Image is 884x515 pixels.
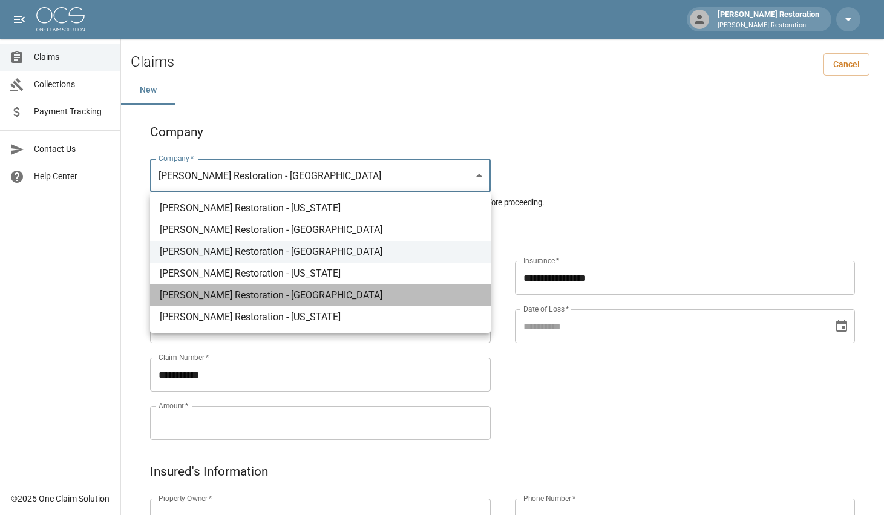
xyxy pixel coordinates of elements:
li: [PERSON_NAME] Restoration - [US_STATE] [150,306,491,328]
li: [PERSON_NAME] Restoration - [GEOGRAPHIC_DATA] [150,241,491,263]
li: [PERSON_NAME] Restoration - [GEOGRAPHIC_DATA] [150,284,491,306]
li: [PERSON_NAME] Restoration - [GEOGRAPHIC_DATA] [150,219,491,241]
li: [PERSON_NAME] Restoration - [US_STATE] [150,263,491,284]
li: [PERSON_NAME] Restoration - [US_STATE] [150,197,491,219]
